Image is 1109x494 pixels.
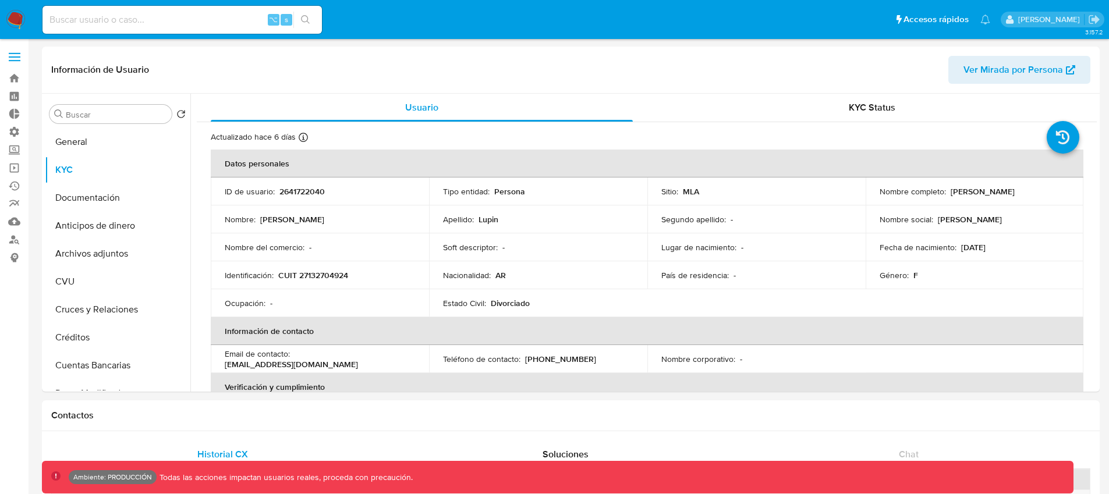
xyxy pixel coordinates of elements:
button: CVU [45,268,190,296]
button: search-icon [293,12,317,28]
p: [PERSON_NAME] [938,214,1002,225]
h1: Contactos [51,410,1090,421]
button: Datos Modificados [45,379,190,407]
input: Buscar usuario o caso... [42,12,322,27]
span: Usuario [405,101,438,114]
p: ID de usuario : [225,186,275,197]
p: [PERSON_NAME] [260,214,324,225]
span: KYC Status [849,101,895,114]
button: Cruces y Relaciones [45,296,190,324]
h1: Información de Usuario [51,64,149,76]
span: Soluciones [543,447,589,461]
p: Identificación : [225,270,274,280]
p: - [502,242,505,253]
p: Lupin [479,214,498,225]
span: Accesos rápidos [904,13,969,26]
span: Historial CX [197,447,248,461]
p: Nombre corporativo : [661,354,735,364]
p: [PHONE_NUMBER] [525,354,596,364]
p: - [309,242,311,253]
th: Datos personales [211,150,1083,177]
p: Email de contacto : [225,349,290,359]
p: Nombre : [225,214,256,225]
span: s [285,14,288,25]
p: Teléfono de contacto : [443,354,520,364]
p: Lugar de nacimiento : [661,242,736,253]
th: Información de contacto [211,317,1083,345]
p: Apellido : [443,214,474,225]
button: Cuentas Bancarias [45,351,190,379]
span: ⌥ [269,14,278,25]
p: Nombre completo : [880,186,946,197]
a: Notificaciones [980,15,990,24]
p: Ocupación : [225,298,265,308]
span: Ver Mirada por Persona [963,56,1063,84]
p: Persona [494,186,525,197]
p: F [913,270,918,280]
p: Ambiente: PRODUCCIÓN [73,475,152,479]
p: - [731,214,733,225]
p: Sitio : [661,186,678,197]
p: [DATE] [961,242,986,253]
button: Buscar [54,109,63,119]
p: País de residencia : [661,270,729,280]
p: AR [495,270,506,280]
p: MLA [683,186,699,197]
p: Nacionalidad : [443,270,491,280]
p: - [270,298,272,308]
input: Buscar [66,109,167,120]
p: - [741,242,743,253]
p: federico.falavigna@mercadolibre.com [1018,14,1084,25]
p: CUIT 27132704924 [278,270,348,280]
p: [PERSON_NAME] [951,186,1015,197]
p: - [740,354,742,364]
p: [EMAIL_ADDRESS][DOMAIN_NAME] [225,359,358,369]
button: Documentación [45,184,190,212]
th: Verificación y cumplimiento [211,373,1083,401]
p: Tipo entidad : [443,186,490,197]
button: Créditos [45,324,190,351]
p: Género : [880,270,909,280]
p: Divorciado [491,298,530,308]
p: Nombre social : [880,214,933,225]
span: Chat [899,447,919,461]
button: KYC [45,156,190,184]
button: Ver Mirada por Persona [948,56,1090,84]
p: - [734,270,736,280]
a: Salir [1088,13,1100,26]
p: Nombre del comercio : [225,242,304,253]
p: Segundo apellido : [661,214,726,225]
p: 2641722040 [279,186,325,197]
p: Soft descriptor : [443,242,498,253]
p: Fecha de nacimiento : [880,242,956,253]
p: Todas las acciones impactan usuarios reales, proceda con precaución. [157,472,413,483]
p: Estado Civil : [443,298,486,308]
button: Anticipos de dinero [45,212,190,240]
button: Archivos adjuntos [45,240,190,268]
p: Actualizado hace 6 días [211,132,296,143]
button: General [45,128,190,156]
button: Volver al orden por defecto [176,109,186,122]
